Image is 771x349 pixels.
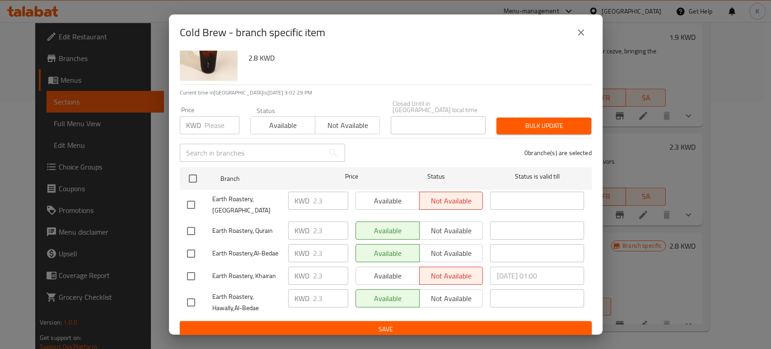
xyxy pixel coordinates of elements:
h6: 2.8 KWD [248,52,584,64]
button: Bulk update [496,118,591,134]
input: Please enter price [313,244,348,262]
span: Price [322,171,382,182]
p: KWD [294,248,309,259]
span: Not available [319,119,376,132]
input: Please enter price [313,289,348,307]
span: Earth Roastery, [GEOGRAPHIC_DATA] [212,193,281,216]
span: Earth Roastery, Khairan [212,270,281,282]
input: Search in branches [180,144,324,162]
img: Cold Brew [180,23,238,81]
span: Bulk update [504,120,584,132]
button: Save [180,321,592,338]
button: Not available [315,116,380,134]
span: Earth Roastery, Qurain [212,225,281,236]
p: KWD [294,293,309,304]
input: Please enter price [313,222,348,240]
p: Current time in [GEOGRAPHIC_DATA] is [DATE] 3:02:29 PM [180,89,592,97]
span: Branch [220,173,314,184]
input: Please enter price [313,192,348,210]
button: Available [250,116,315,134]
p: KWD [294,225,309,236]
span: Earth Roastery,Al-Bedae [212,248,281,259]
h2: Cold Brew - branch specific item [180,25,325,40]
span: Status is valid till [490,171,584,182]
p: 0 branche(s) are selected [524,148,592,157]
span: Status [389,171,483,182]
p: KWD [186,120,201,131]
p: KWD [294,270,309,281]
span: Save [187,324,584,335]
span: Earth Roastery, Hawally,Al-Bedae [212,291,281,314]
input: Please enter price [205,116,239,134]
input: Please enter price [313,267,348,285]
span: Available [254,119,312,132]
p: KWD [294,195,309,206]
button: close [570,22,592,43]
